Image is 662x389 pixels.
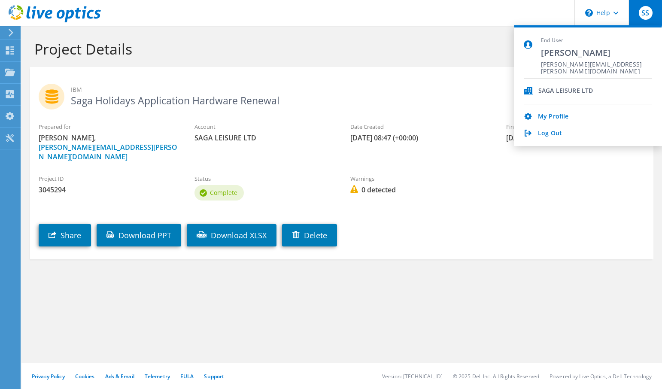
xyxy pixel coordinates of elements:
a: Log Out [538,130,562,138]
h2: Saga Holidays Application Hardware Renewal [39,84,645,105]
label: Project ID [39,174,177,183]
a: EULA [180,373,194,380]
span: 0 detected [350,185,489,194]
svg: \n [585,9,593,17]
li: Powered by Live Optics, a Dell Technology [550,373,652,380]
span: Complete [210,188,237,197]
span: [PERSON_NAME], [39,133,177,161]
span: [DATE] 08:47 (+00:00) [350,133,489,143]
a: Delete [282,224,337,246]
span: [PERSON_NAME] [541,47,652,58]
a: My Profile [538,113,568,121]
span: [DATE] 08:47 (+00:00) [506,133,645,143]
li: Version: [TECHNICAL_ID] [382,373,443,380]
a: Ads & Email [105,373,134,380]
span: [PERSON_NAME][EMAIL_ADDRESS][PERSON_NAME][DOMAIN_NAME] [541,61,652,69]
a: Download PPT [97,224,181,246]
label: Warnings [350,174,489,183]
div: SAGA LEISURE LTD [538,87,593,95]
a: [PERSON_NAME][EMAIL_ADDRESS][PERSON_NAME][DOMAIN_NAME] [39,143,177,161]
label: Prepared for [39,122,177,131]
a: Cookies [75,373,95,380]
label: Date Created [350,122,489,131]
a: Share [39,224,91,246]
a: Telemetry [145,373,170,380]
a: Support [204,373,224,380]
span: End User [541,37,652,44]
label: Finished Processing [506,122,645,131]
a: Download XLSX [187,224,276,246]
span: SAGA LEISURE LTD [194,133,333,143]
span: 3045294 [39,185,177,194]
li: © 2025 Dell Inc. All Rights Reserved [453,373,539,380]
h1: Project Details [34,40,645,58]
label: Status [194,174,333,183]
span: IBM [71,85,645,94]
span: SS [639,6,653,20]
a: Privacy Policy [32,373,65,380]
label: Account [194,122,333,131]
